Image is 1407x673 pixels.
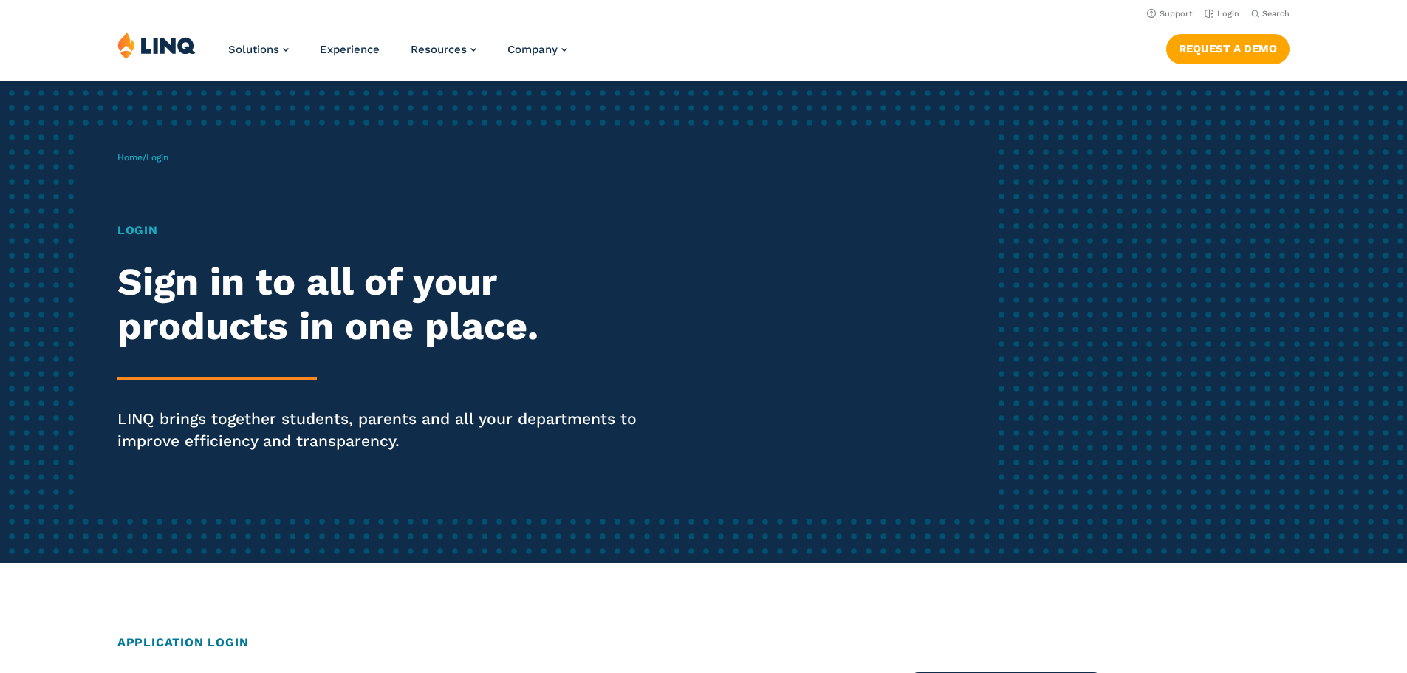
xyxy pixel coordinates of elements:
[411,43,476,56] a: Resources
[228,43,279,56] span: Solutions
[507,43,567,56] a: Company
[117,260,660,349] h2: Sign in to all of your products in one place.
[117,408,660,452] p: LINQ brings together students, parents and all your departments to improve efficiency and transpa...
[1166,31,1290,64] nav: Button Navigation
[1166,34,1290,64] a: Request a Demo
[1251,8,1290,19] button: Open Search Bar
[117,222,660,239] h1: Login
[1262,9,1290,18] span: Search
[117,152,143,163] a: Home
[117,152,168,163] span: /
[320,43,380,56] a: Experience
[228,43,289,56] a: Solutions
[117,634,1290,652] h2: Application Login
[411,43,467,56] span: Resources
[228,31,567,80] nav: Primary Navigation
[507,43,558,56] span: Company
[1147,9,1193,18] a: Support
[146,152,168,163] span: Login
[117,31,196,59] img: LINQ | K‑12 Software
[1205,9,1239,18] a: Login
